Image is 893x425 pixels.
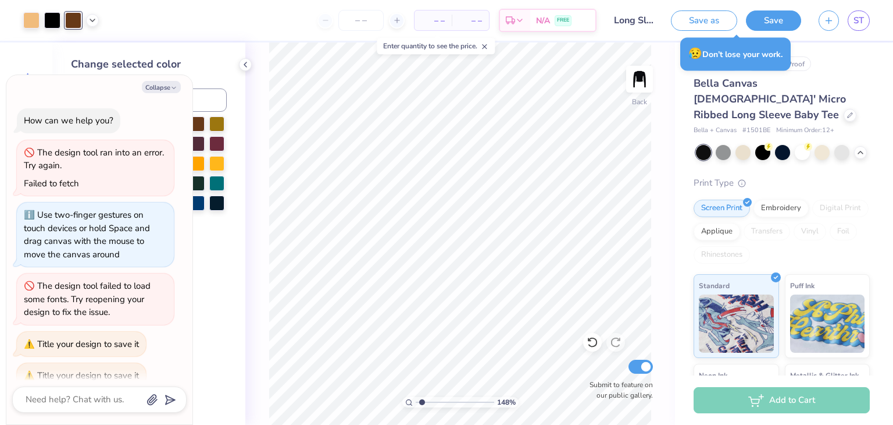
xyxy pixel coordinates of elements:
[497,397,516,408] span: 148 %
[753,200,809,217] div: Embroidery
[338,10,384,31] input: – –
[71,56,227,72] div: Change selected color
[848,10,870,31] a: ST
[536,15,550,27] span: N/A
[776,126,834,136] span: Minimum Order: 12 +
[37,338,139,350] div: Title your design to save it
[24,115,113,126] div: How can we help you?
[628,68,651,91] img: Back
[853,14,864,27] span: ST
[142,81,181,93] button: Collapse
[812,200,869,217] div: Digital Print
[746,10,801,31] button: Save
[694,223,740,240] div: Applique
[694,176,870,190] div: Print Type
[699,279,730,292] span: Standard
[744,223,790,240] div: Transfers
[583,380,653,401] label: Submit to feature on our public gallery.
[688,46,702,61] span: 😥
[605,9,662,32] input: Untitled Design
[24,178,79,189] div: Failed to fetch
[830,223,857,240] div: Foil
[694,200,750,217] div: Screen Print
[742,126,770,136] span: # 1501BE
[694,246,750,264] div: Rhinestones
[24,280,151,318] div: The design tool failed to load some fonts. Try reopening your design to fix the issue.
[790,279,815,292] span: Puff Ink
[557,16,569,24] span: FREE
[671,10,737,31] button: Save as
[24,147,164,172] div: The design tool ran into an error. Try again.
[699,369,727,381] span: Neon Ink
[790,295,865,353] img: Puff Ink
[694,126,737,136] span: Bella + Canvas
[37,370,139,381] div: Title your design to save it
[694,76,846,122] span: Bella Canvas [DEMOGRAPHIC_DATA]' Micro Ribbed Long Sleeve Baby Tee
[422,15,445,27] span: – –
[790,369,859,381] span: Metallic & Glitter Ink
[794,223,826,240] div: Vinyl
[699,295,774,353] img: Standard
[459,15,482,27] span: – –
[377,38,495,54] div: Enter quantity to see the price.
[24,209,150,260] div: Use two-finger gestures on touch devices or hold Space and drag canvas with the mouse to move the...
[632,97,647,107] div: Back
[680,37,791,70] div: Don’t lose your work.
